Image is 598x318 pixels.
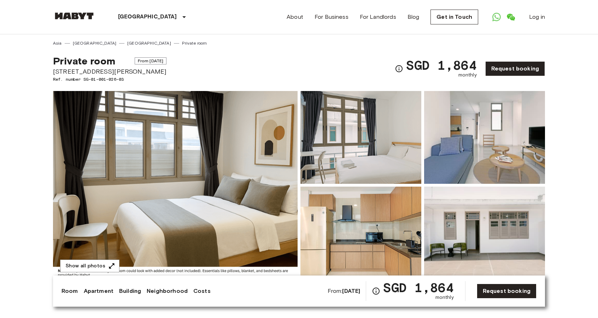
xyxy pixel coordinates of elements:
span: From [DATE] [135,57,167,64]
a: Asia [53,40,62,46]
a: Request booking [477,284,537,299]
span: From: [328,287,360,295]
a: [GEOGRAPHIC_DATA] [73,40,117,46]
button: Show all photos [60,260,119,273]
a: Private room [182,40,207,46]
img: Habyt [53,12,95,19]
a: Costs [193,287,211,295]
span: SGD 1,864 [383,281,453,294]
img: Picture of unit SG-01-001-026-03 [300,91,421,184]
a: Apartment [84,287,113,295]
a: Neighborhood [147,287,188,295]
a: Open WhatsApp [489,10,504,24]
span: SGD 1,864 [406,59,476,72]
a: Request booking [485,61,545,76]
a: About [287,13,303,21]
a: [GEOGRAPHIC_DATA] [127,40,171,46]
a: Open WeChat [504,10,518,24]
img: Picture of unit SG-01-001-026-03 [424,187,545,279]
a: Get in Touch [430,10,478,24]
img: Picture of unit SG-01-001-026-03 [424,91,545,184]
span: monthly [458,72,477,79]
svg: Check cost overview for full price breakdown. Please note that discounts apply to new joiners onl... [395,64,403,73]
a: Blog [408,13,420,21]
a: Room [61,287,78,295]
img: Marketing picture of unit SG-01-001-026-03 [53,91,298,279]
span: [STREET_ADDRESS][PERSON_NAME] [53,67,166,76]
p: [GEOGRAPHIC_DATA] [118,13,177,21]
b: [DATE] [342,288,360,294]
svg: Check cost overview for full price breakdown. Please note that discounts apply to new joiners onl... [372,287,380,295]
span: Private room [53,55,115,67]
span: monthly [435,294,454,301]
a: Log in [529,13,545,21]
a: For Business [315,13,348,21]
a: For Landlords [360,13,396,21]
a: Building [119,287,141,295]
span: Ref. number SG-01-001-026-03 [53,76,166,83]
img: Picture of unit SG-01-001-026-03 [300,187,421,279]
